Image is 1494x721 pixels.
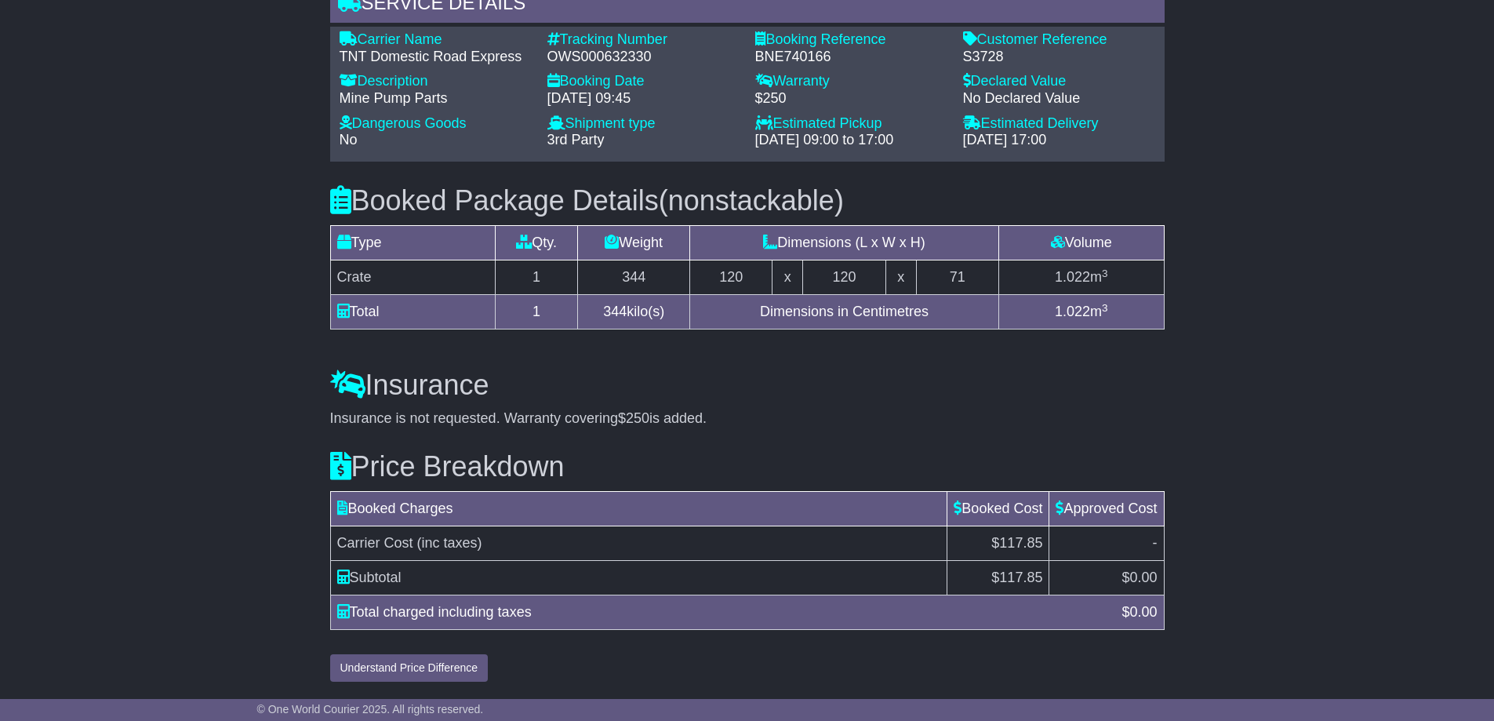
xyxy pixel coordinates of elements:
div: Customer Reference [963,31,1155,49]
div: Booking Reference [755,31,947,49]
div: Estimated Delivery [963,115,1155,133]
span: $250 [618,410,649,426]
span: Carrier Cost [337,535,413,551]
span: 0.00 [1129,570,1157,585]
div: Shipment type [547,115,740,133]
td: Type [330,226,495,260]
td: m [998,295,1164,330]
div: $250 [755,90,947,107]
td: Subtotal [330,561,947,595]
button: Understand Price Difference [330,654,489,682]
td: kilo(s) [578,295,690,330]
span: No [340,132,358,147]
div: Estimated Pickup [755,115,947,133]
div: Carrier Name [340,31,532,49]
span: 3rd Party [547,132,605,147]
td: x [885,260,916,295]
td: Booked Cost [947,492,1049,526]
td: 120 [803,260,885,295]
div: [DATE] 17:00 [963,132,1155,149]
span: (inc taxes) [417,535,482,551]
div: Booking Date [547,73,740,90]
div: Description [340,73,532,90]
div: Mine Pump Parts [340,90,532,107]
h3: Booked Package Details [330,185,1165,217]
td: Qty. [495,226,577,260]
div: [DATE] 09:45 [547,90,740,107]
div: Dangerous Goods [340,115,532,133]
td: 71 [916,260,998,295]
td: Dimensions in Centimetres [690,295,999,330]
div: No Declared Value [963,90,1155,107]
td: Crate [330,260,495,295]
div: Total charged including taxes [329,602,1114,623]
span: 117.85 [999,570,1042,585]
div: BNE740166 [755,49,947,66]
td: x [772,260,803,295]
td: $ [947,561,1049,595]
sup: 3 [1102,268,1108,279]
span: 1.022 [1055,304,1090,319]
span: - [1153,535,1158,551]
td: Weight [578,226,690,260]
td: 1 [495,260,577,295]
td: Approved Cost [1049,492,1164,526]
td: Booked Charges [330,492,947,526]
div: Insurance is not requested. Warranty covering is added. [330,410,1165,428]
span: $117.85 [991,535,1042,551]
div: [DATE] 09:00 to 17:00 [755,132,947,149]
td: 1 [495,295,577,330]
td: Total [330,295,495,330]
td: Volume [998,226,1164,260]
h3: Insurance [330,370,1165,401]
span: © One World Courier 2025. All rights reserved. [257,703,484,716]
h3: Price Breakdown [330,451,1165,482]
span: 1.022 [1055,269,1090,285]
sup: 3 [1102,302,1108,314]
span: 0.00 [1129,604,1157,620]
span: (nonstackable) [659,184,844,217]
td: Dimensions (L x W x H) [690,226,999,260]
td: 344 [578,260,690,295]
div: Tracking Number [547,31,740,49]
td: 120 [690,260,772,295]
div: Warranty [755,73,947,90]
div: OWS000632330 [547,49,740,66]
div: S3728 [963,49,1155,66]
td: $ [1049,561,1164,595]
td: m [998,260,1164,295]
span: 344 [603,304,627,319]
div: Declared Value [963,73,1155,90]
div: TNT Domestic Road Express [340,49,532,66]
div: $ [1114,602,1165,623]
